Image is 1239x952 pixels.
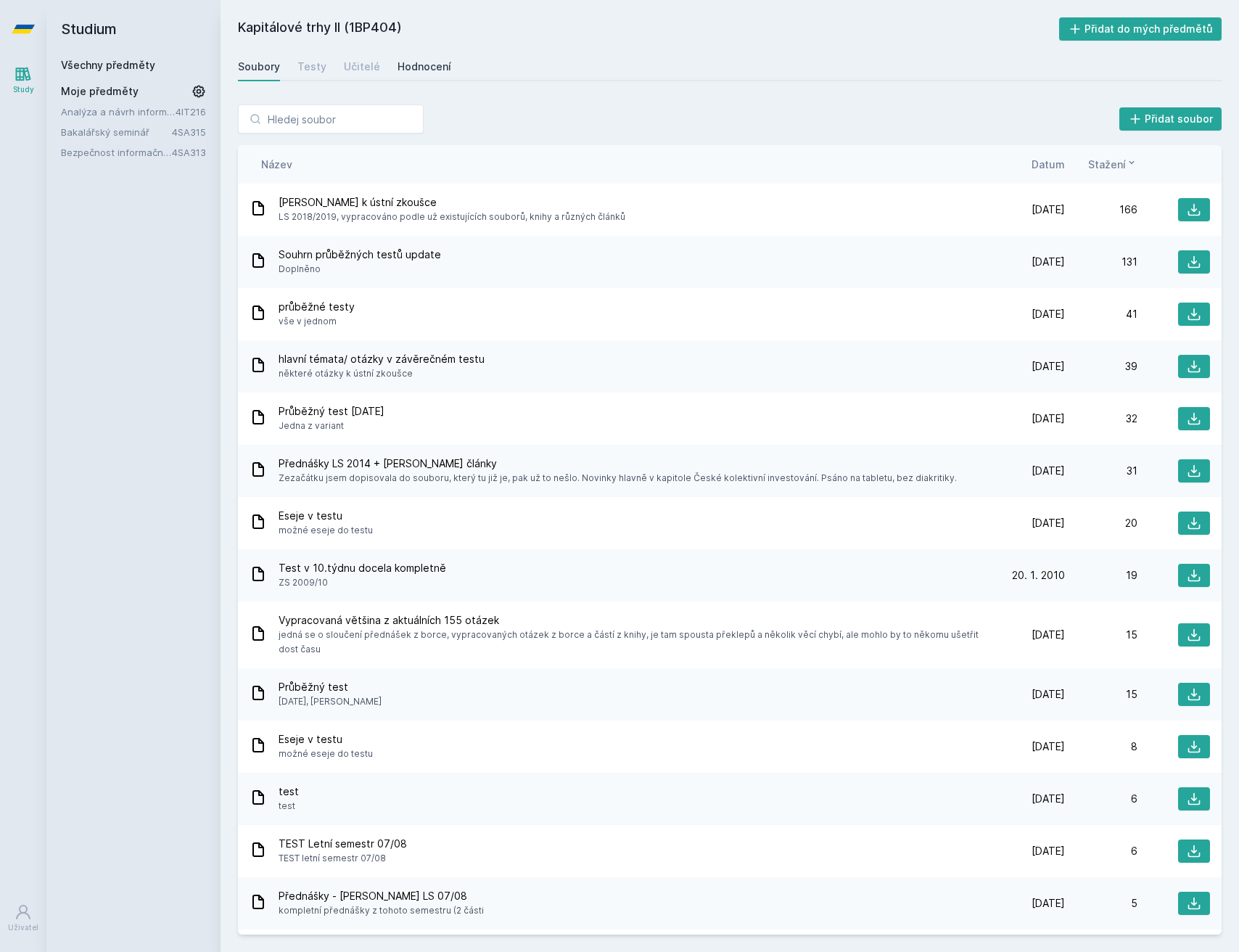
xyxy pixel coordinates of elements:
[279,300,355,314] span: průběžné testy
[279,509,373,523] span: Eseje v testu
[398,52,451,81] a: Hodnocení
[261,157,292,172] button: Název
[279,575,446,590] span: ZS 2009/10
[344,59,380,74] div: Učitelé
[1032,896,1065,911] span: [DATE]
[297,52,326,81] a: Testy
[1065,739,1137,754] div: 8
[1032,464,1065,478] span: [DATE]
[1065,568,1137,583] div: 19
[61,59,155,71] a: Všechny předměty
[1032,307,1065,321] span: [DATE]
[1032,411,1065,426] span: [DATE]
[1032,844,1065,858] span: [DATE]
[1065,307,1137,321] div: 41
[279,247,441,262] span: Souhrn průběžných testů update
[172,126,206,138] a: 4SA315
[1032,687,1065,702] span: [DATE]
[344,52,380,81] a: Učitelé
[279,799,299,813] span: test
[1059,17,1222,41] button: Přidat do mých předmětů
[1065,687,1137,702] div: 15
[61,125,172,139] a: Bakalářský seminář
[1032,628,1065,642] span: [DATE]
[1032,739,1065,754] span: [DATE]
[238,17,1059,41] h2: Kapitálové trhy II (1BP404)
[1065,844,1137,858] div: 6
[1088,157,1126,172] span: Stažení
[279,366,485,381] span: některé otázky k ústní zkoušce
[238,59,280,74] div: Soubory
[1065,359,1137,374] div: 39
[279,471,957,485] span: Zezačátku jsem dopisovala do souboru, který tu již je, pak už to nešlo. Novinky hlavně v kapitole...
[297,59,326,74] div: Testy
[3,58,44,102] a: Study
[61,104,176,119] a: Analýza a návrh informačních systémů
[1032,202,1065,217] span: [DATE]
[398,59,451,74] div: Hodnocení
[279,747,373,761] span: možné eseje do testu
[172,147,206,158] a: 4SA313
[1065,202,1137,217] div: 166
[238,52,280,81] a: Soubory
[279,210,625,224] span: LS 2018/2019, vypracováno podle už existujících souborů, knihy a různých článků
[279,613,987,628] span: Vypracovaná většina z aktuálních 155 otázek
[279,784,299,799] span: test
[279,732,373,747] span: Eseje v testu
[1065,516,1137,530] div: 20
[279,851,407,866] span: TEST letní semestr 07/08
[61,84,139,99] span: Moje předměty
[1065,792,1137,806] div: 6
[1065,464,1137,478] div: 31
[279,628,987,657] span: jedná se o sloučení přednášek z borce, vypracovaných otázek z borce a částí z knihy, je tam spous...
[176,106,206,118] a: 4IT216
[3,896,44,940] a: Uživatel
[13,84,34,95] div: Study
[1088,157,1137,172] button: Stažení
[279,456,957,471] span: Přednášky LS 2014 + [PERSON_NAME] články
[279,561,446,575] span: Test v 10.týdnu docela kompletně
[279,262,441,276] span: Doplněno
[279,903,484,918] span: kompletní přednášky z tohoto semestru (2 části
[1032,359,1065,374] span: [DATE]
[1119,107,1222,131] button: Přidat soubor
[1065,255,1137,269] div: 131
[61,145,172,160] a: Bezpečnost informačních systémů
[279,889,484,903] span: Přednášky - [PERSON_NAME] LS 07/08
[279,837,407,851] span: TEST Letní semestr 07/08
[279,523,373,538] span: možné eseje do testu
[279,694,382,709] span: [DATE], [PERSON_NAME]
[238,104,424,134] input: Hledej soubor
[1032,255,1065,269] span: [DATE]
[1065,628,1137,642] div: 15
[1032,516,1065,530] span: [DATE]
[1032,792,1065,806] span: [DATE]
[279,419,384,433] span: Jedna z variant
[279,352,485,366] span: hlavní témata/ otázky v závěrečném testu
[279,195,625,210] span: [PERSON_NAME] k ústní zkoušce
[279,680,382,694] span: Průběžný test
[279,404,384,419] span: Průběžný test [DATE]
[279,314,355,329] span: vše v jednom
[1065,411,1137,426] div: 32
[1012,568,1065,583] span: 20. 1. 2010
[1065,896,1137,911] div: 5
[8,922,38,933] div: Uživatel
[1032,157,1065,172] button: Datum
